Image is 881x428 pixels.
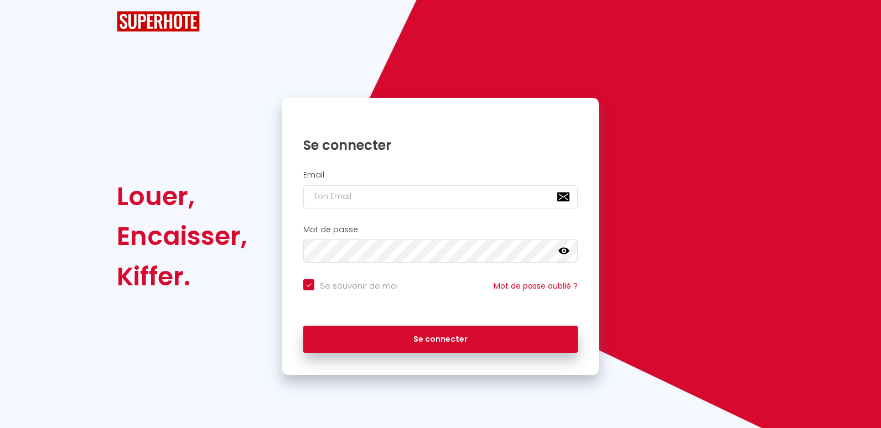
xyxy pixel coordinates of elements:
[303,170,578,180] h2: Email
[303,185,578,208] input: Ton Email
[117,257,247,296] div: Kiffer.
[303,225,578,234] h2: Mot de passe
[117,11,200,32] img: SuperHote logo
[117,176,247,216] div: Louer,
[117,216,247,256] div: Encaisser,
[494,280,578,291] a: Mot de passe oublié ?
[303,326,578,353] button: Se connecter
[303,137,578,154] h1: Se connecter
[9,4,42,38] button: Ouvrir le widget de chat LiveChat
